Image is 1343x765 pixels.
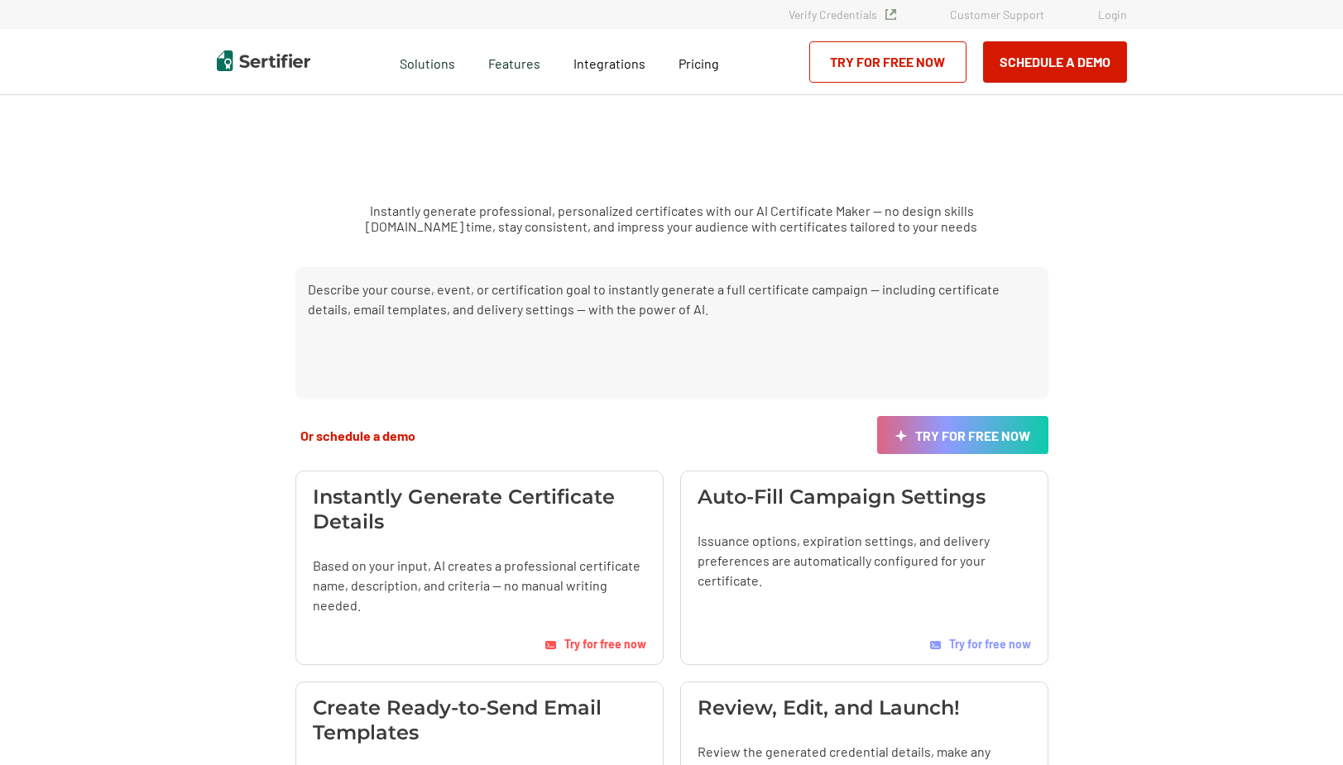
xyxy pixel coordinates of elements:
a: Try for Free Now [809,41,966,83]
a: Integrations [573,51,645,72]
h3: Review, Edit, and Launch! [698,696,960,720]
h3: Auto-Fill Campaign Settings [698,485,986,509]
a: Try for free now [877,416,1048,454]
a: Pricing [679,51,719,72]
a: Try for free now [545,637,646,651]
span: Pricing [679,55,719,71]
a: Login [1098,7,1127,22]
img: Verified [885,9,896,20]
img: Sertifier | Digital Credentialing Platform [217,50,310,71]
span: Integrations [573,55,645,71]
img: AI Tag [545,641,556,649]
span: Try for free now [564,637,646,651]
p: Instantly generate professional, personalized certificates with our AI Certificate Maker — no des... [321,203,1023,234]
p: Issuance options, expiration settings, and delivery preferences are automatically configured for ... [698,531,1031,590]
span: Try for free now [949,637,1031,651]
img: AI Tag [930,641,941,649]
h1: AI Certificate Maker [470,128,873,178]
h3: Instantly Generate Certificate Details [313,485,646,534]
a: Try for free now [930,612,1031,651]
p: Based on your input, AI creates a professional certificate name, description, and criteria — no m... [313,556,646,615]
a: Customer Support [950,7,1044,22]
a: Verify Credentials [789,7,896,22]
span: Features [488,51,540,72]
h3: Create Ready-to-Send Email Templates [313,696,646,745]
button: Or schedule a demo [295,427,420,444]
img: AI Icon [895,430,907,442]
a: Or schedule a demo [295,416,420,454]
span: Solutions [400,51,455,72]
